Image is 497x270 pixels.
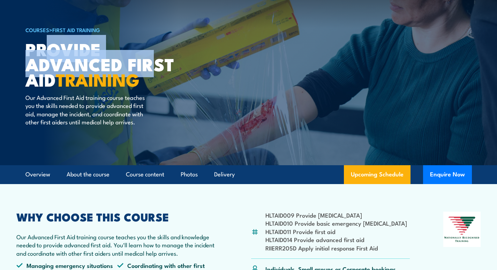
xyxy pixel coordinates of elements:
[214,165,235,184] a: Delivery
[265,227,407,235] li: HLTAID011 Provide first aid
[265,235,407,243] li: HLTAID014 Provide advanced first aid
[265,244,407,252] li: RIIERR205D Apply initial response First Aid
[443,212,481,247] img: Nationally Recognised Training logo.
[25,41,198,87] h1: Provide Advanced First Aid
[16,233,218,257] p: Our Advanced First Aid training course teaches you the skills and knowledge needed to provide adv...
[126,165,164,184] a: Course content
[423,165,472,184] button: Enquire Now
[25,93,153,126] p: Our Advanced First Aid training course teaches you the skills needed to provide advanced first ai...
[52,26,100,34] a: First Aid Training
[181,165,198,184] a: Photos
[265,211,407,219] li: HLTAID009 Provide [MEDICAL_DATA]
[25,165,50,184] a: Overview
[265,219,407,227] li: HLTAID010 Provide basic emergency [MEDICAL_DATA]
[344,165,411,184] a: Upcoming Schedule
[16,212,218,221] h2: WHY CHOOSE THIS COURSE
[56,66,140,93] strong: TRAINING
[25,26,49,34] a: COURSES
[67,165,110,184] a: About the course
[25,25,198,34] h6: >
